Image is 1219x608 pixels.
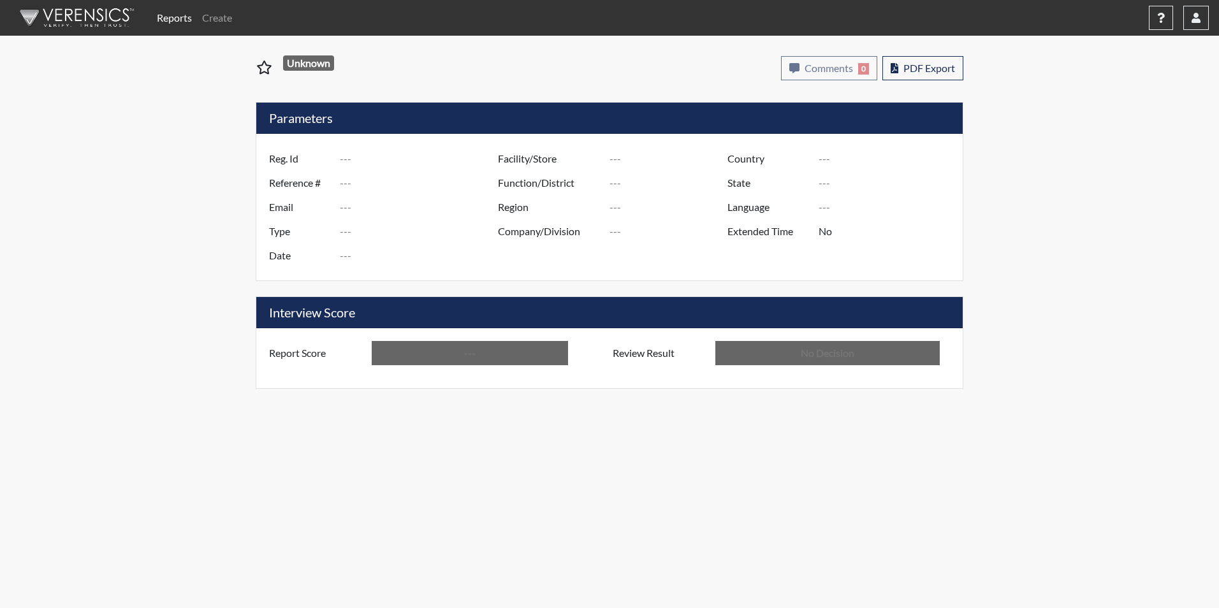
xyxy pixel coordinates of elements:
span: PDF Export [903,62,955,74]
label: Language [718,195,819,219]
input: --- [340,171,501,195]
input: No Decision [715,341,940,365]
label: Company/Division [488,219,609,243]
input: --- [609,147,731,171]
input: --- [340,147,501,171]
a: Reports [152,5,197,31]
label: Extended Time [718,219,819,243]
span: Unknown [283,55,335,71]
input: --- [819,195,960,219]
input: --- [340,195,501,219]
label: Date [259,243,340,268]
label: Email [259,195,340,219]
input: --- [609,219,731,243]
h5: Parameters [256,103,963,134]
h5: Interview Score [256,297,963,328]
button: Comments0 [781,56,877,80]
input: --- [819,171,960,195]
input: --- [372,341,568,365]
a: Create [197,5,237,31]
label: Function/District [488,171,609,195]
label: State [718,171,819,195]
span: 0 [858,63,869,75]
label: Facility/Store [488,147,609,171]
label: Region [488,195,609,219]
input: --- [819,219,960,243]
input: --- [609,195,731,219]
label: Country [718,147,819,171]
input: --- [609,171,731,195]
label: Review Result [603,341,715,365]
label: Reference # [259,171,340,195]
input: --- [340,219,501,243]
button: PDF Export [882,56,963,80]
label: Report Score [259,341,372,365]
label: Type [259,219,340,243]
input: --- [819,147,960,171]
input: --- [340,243,501,268]
label: Reg. Id [259,147,340,171]
span: Comments [805,62,853,74]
